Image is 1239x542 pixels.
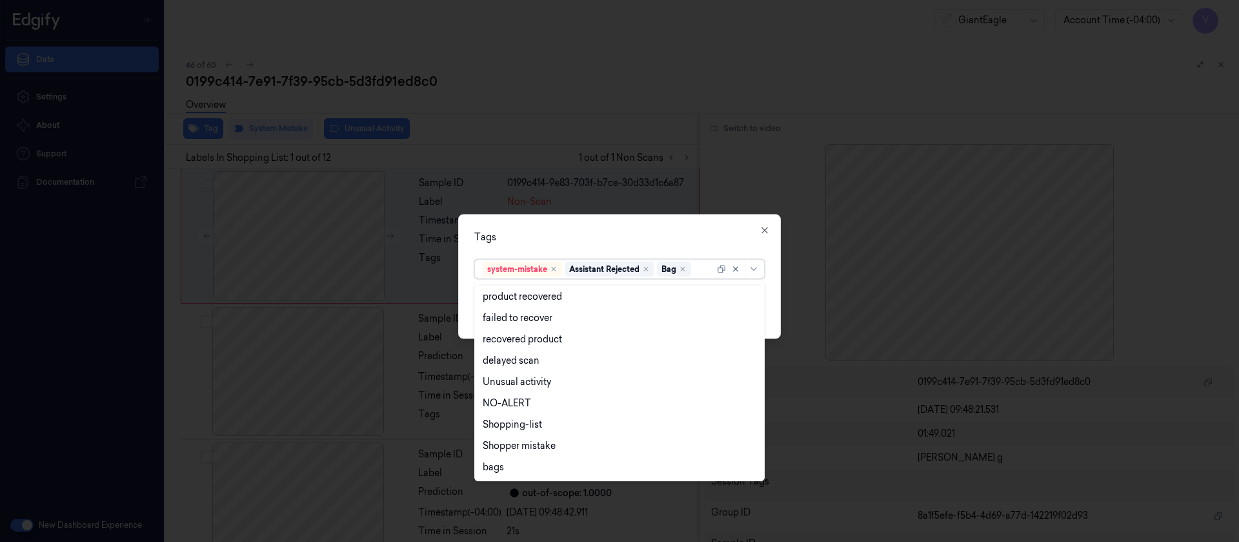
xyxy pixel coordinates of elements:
[483,461,504,474] div: bags
[483,290,562,304] div: product recovered
[483,418,542,432] div: Shopping-list
[642,265,650,273] div: Remove ,Assistant Rejected
[483,397,531,410] div: NO-ALERT
[661,263,676,275] div: Bag
[474,230,765,244] div: Tags
[679,265,687,273] div: Remove ,Bag
[550,265,558,273] div: Remove ,system-mistake
[569,263,640,275] div: Assistant Rejected
[483,375,551,389] div: Unusual activity
[483,333,562,346] div: recovered product
[483,439,556,453] div: Shopper mistake
[483,311,552,325] div: failed to recover
[487,263,547,275] div: system-mistake
[483,354,539,368] div: delayed scan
